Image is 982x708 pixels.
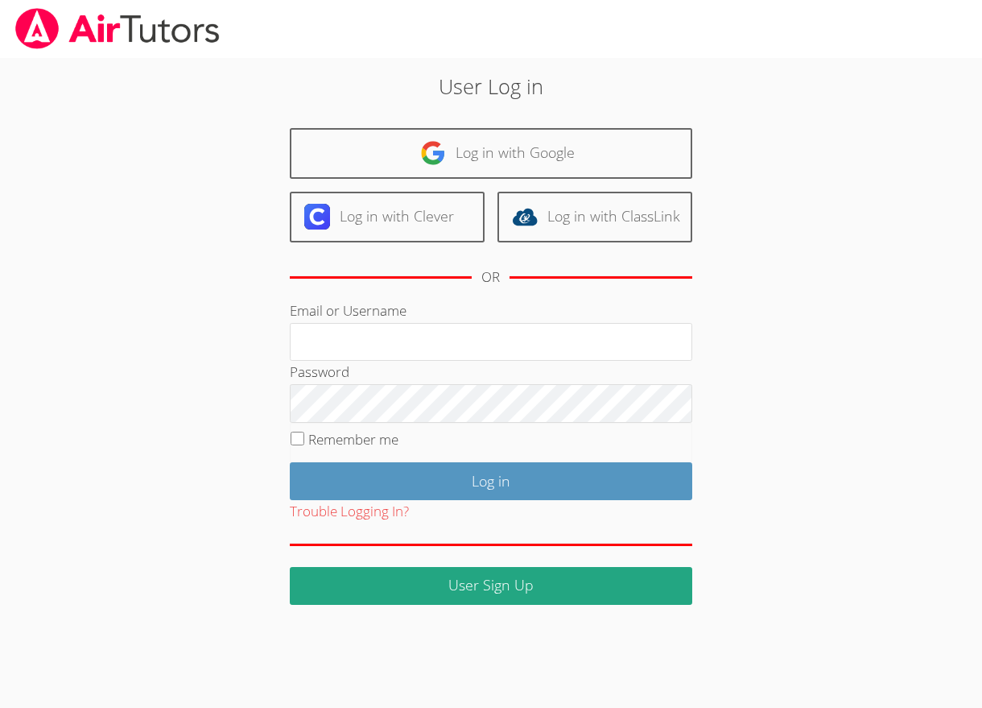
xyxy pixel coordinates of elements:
[290,500,409,524] button: Trouble Logging In?
[512,204,538,230] img: classlink-logo-d6bb404cc1216ec64c9a2012d9dc4662098be43eaf13dc465df04b49fa7ab582.svg
[226,71,757,101] h2: User Log in
[14,8,221,49] img: airtutors_banner-c4298cdbf04f3fff15de1276eac7730deb9818008684d7c2e4769d2f7ddbe033.png
[497,192,692,242] a: Log in with ClassLink
[304,204,330,230] img: clever-logo-6eab21bc6e7a338710f1a6ff85c0baf02591cd810cc4098c63d3a4b26e2feb20.svg
[420,140,446,166] img: google-logo-50288ca7cdecda66e5e0955fdab243c47b7ad437acaf1139b6f446037453330a.svg
[290,128,692,179] a: Log in with Google
[290,301,406,320] label: Email or Username
[290,567,692,605] a: User Sign Up
[481,266,500,289] div: OR
[290,462,692,500] input: Log in
[290,192,485,242] a: Log in with Clever
[290,362,349,381] label: Password
[308,430,398,449] label: Remember me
